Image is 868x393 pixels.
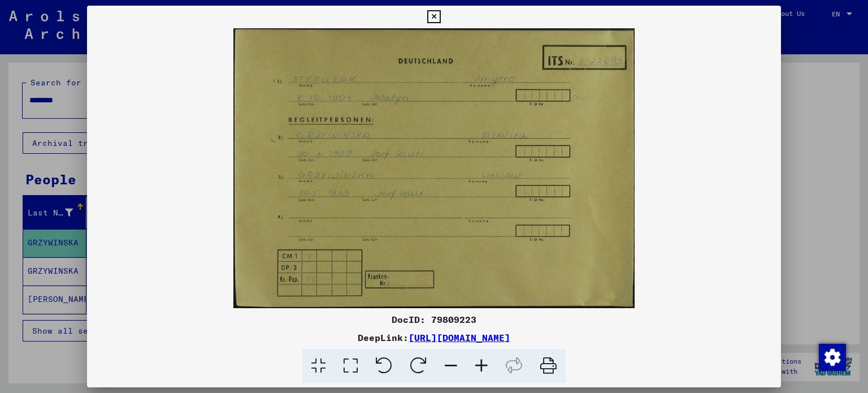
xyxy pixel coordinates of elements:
[819,344,846,371] img: Change consent
[87,313,782,326] div: DocID: 79809223
[409,332,510,343] a: [URL][DOMAIN_NAME]
[87,28,782,308] img: 001.jpg
[87,331,782,344] div: DeepLink:
[818,343,845,370] div: Change consent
